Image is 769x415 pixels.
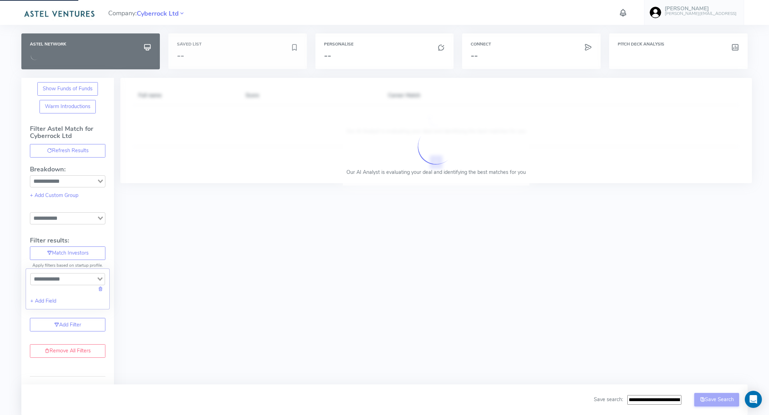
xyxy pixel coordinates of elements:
[594,396,623,403] span: Save search:
[30,297,56,304] a: + Add Field
[30,126,105,144] h4: Filter Astel Match for Cyberrock Ltd
[471,51,592,60] h3: --
[30,262,105,268] p: Apply filters based on startup profile.
[30,192,78,199] a: + Add Custom Group
[98,285,103,292] a: Delete this field
[133,86,240,105] th: Full name
[383,86,739,105] th: Career Match
[177,42,298,47] h6: Saved List
[30,166,105,173] h4: Breakdown:
[40,100,96,113] button: Warm Introductions
[471,42,592,47] h6: Connect
[30,318,105,331] a: Add Filter
[618,42,739,47] h6: Pitch Deck Analysis
[177,50,184,61] span: --
[324,42,445,47] h6: Personalise
[137,9,179,17] a: Cyberrock Ltd
[30,246,105,260] button: Match Investors
[346,169,526,176] p: Our AI Analyst is evaluating your deal and identifying the best matches for you
[30,144,105,158] button: Refresh Results
[30,237,105,244] h4: Filter results:
[137,9,179,18] span: Cyberrock Ltd
[31,214,96,223] input: Search for option
[30,344,105,358] a: Remove All Filters
[108,6,185,19] span: Company:
[30,212,105,224] div: Search for option
[31,177,96,186] input: Search for option
[240,86,382,105] th: Score
[30,175,105,187] div: Search for option
[665,11,737,16] h6: [PERSON_NAME][EMAIL_ADDRESS]
[650,7,661,18] img: user-image
[30,273,105,285] div: Search for option
[31,275,96,283] input: Search for option
[665,6,737,12] h5: [PERSON_NAME]
[745,391,762,408] div: Open Intercom Messenger
[37,82,98,96] button: Show Funds of Funds
[30,42,151,47] h6: Astel Network
[324,51,445,60] h3: --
